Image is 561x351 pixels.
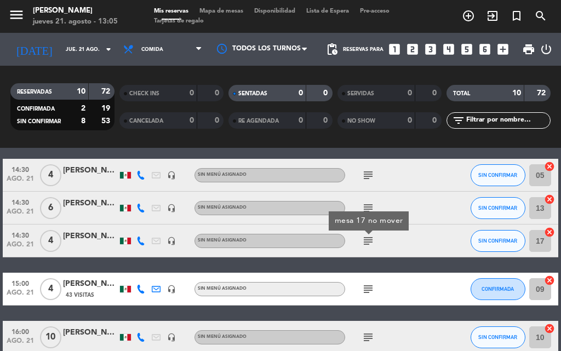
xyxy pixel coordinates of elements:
[405,42,420,56] i: looks_two
[238,118,279,124] span: RE AGENDADA
[7,277,34,289] span: 15:00
[129,91,159,96] span: CHECK INS
[167,333,176,342] i: headset_mic
[17,106,55,112] span: CONFIRMADA
[198,238,247,243] span: Sin menú asignado
[249,8,301,14] span: Disponibilidad
[40,164,61,186] span: 4
[301,8,354,14] span: Lista de Espera
[299,117,303,124] strong: 0
[8,7,25,23] i: menu
[8,38,60,60] i: [DATE]
[81,105,85,112] strong: 2
[33,16,118,27] div: jueves 21. agosto - 13:05
[167,237,176,245] i: headset_mic
[198,286,247,291] span: Sin menú asignado
[7,337,34,350] span: ago. 21
[540,43,553,56] i: power_settings_new
[63,326,118,339] div: [PERSON_NAME]
[198,205,247,210] span: Sin menú asignado
[40,278,61,300] span: 4
[7,195,34,208] span: 14:30
[478,238,517,244] span: SIN CONFIRMAR
[8,7,25,27] button: menu
[537,89,548,97] strong: 72
[486,9,499,22] i: exit_to_app
[335,215,403,227] div: mesa 17 no mover
[471,230,525,252] button: SIN CONFIRMAR
[512,89,521,97] strong: 10
[7,325,34,337] span: 16:00
[544,227,555,238] i: cancel
[190,89,194,97] strong: 0
[544,161,555,172] i: cancel
[40,326,61,348] span: 10
[462,9,475,22] i: add_circle_outline
[432,89,439,97] strong: 0
[40,230,61,252] span: 4
[522,43,535,56] span: print
[478,172,517,178] span: SIN CONFIRMAR
[347,118,375,124] span: NO SHOW
[540,33,553,66] div: LOG OUT
[362,234,375,248] i: subject
[478,334,517,340] span: SIN CONFIRMAR
[471,326,525,348] button: SIN CONFIRMAR
[190,117,194,124] strong: 0
[452,114,465,127] i: filter_list
[17,89,52,95] span: RESERVADAS
[408,89,412,97] strong: 0
[7,289,34,302] span: ago. 21
[299,89,303,97] strong: 0
[102,43,115,56] i: arrow_drop_down
[194,8,249,14] span: Mapa de mesas
[101,117,112,125] strong: 53
[198,172,247,177] span: Sin menú asignado
[323,89,330,97] strong: 0
[215,117,221,124] strong: 0
[17,119,61,124] span: SIN CONFIRMAR
[167,171,176,180] i: headset_mic
[432,117,439,124] strong: 0
[167,285,176,294] i: headset_mic
[141,47,163,53] span: Comida
[544,323,555,334] i: cancel
[66,291,94,300] span: 43 Visitas
[465,114,550,126] input: Filtrar por nombre...
[343,47,383,53] span: Reservas para
[7,175,34,188] span: ago. 21
[148,8,194,14] span: Mis reservas
[387,42,402,56] i: looks_one
[362,202,375,215] i: subject
[496,42,510,56] i: add_box
[482,286,514,292] span: CONFIRMADA
[101,105,112,112] strong: 19
[7,163,34,175] span: 14:30
[471,164,525,186] button: SIN CONFIRMAR
[534,9,547,22] i: search
[510,9,523,22] i: turned_in_not
[471,197,525,219] button: SIN CONFIRMAR
[7,208,34,221] span: ago. 21
[325,43,339,56] span: pending_actions
[471,278,525,300] button: CONFIRMADA
[478,205,517,211] span: SIN CONFIRMAR
[460,42,474,56] i: looks_5
[63,164,118,177] div: [PERSON_NAME]
[63,230,118,243] div: [PERSON_NAME]
[442,42,456,56] i: looks_4
[167,204,176,212] i: headset_mic
[478,42,492,56] i: looks_6
[423,42,438,56] i: looks_3
[40,197,61,219] span: 6
[544,275,555,286] i: cancel
[347,91,374,96] span: SERVIDAS
[7,241,34,254] span: ago. 21
[101,88,112,95] strong: 72
[362,331,375,344] i: subject
[354,8,395,14] span: Pre-acceso
[453,91,470,96] span: TOTAL
[323,117,330,124] strong: 0
[77,88,85,95] strong: 10
[129,118,163,124] span: CANCELADA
